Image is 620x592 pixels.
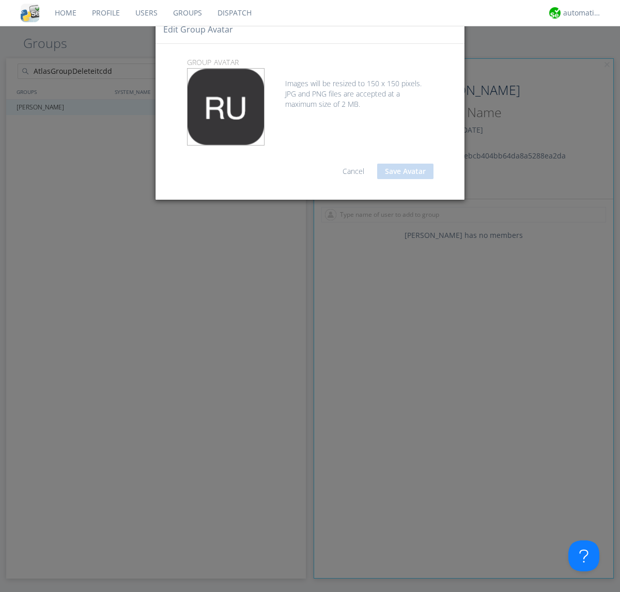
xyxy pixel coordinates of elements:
[21,4,39,22] img: cddb5a64eb264b2086981ab96f4c1ba7
[563,8,602,18] div: automation+atlas
[163,24,233,36] h4: Edit group Avatar
[179,57,441,68] p: group Avatar
[188,69,264,145] img: 373638.png
[187,68,433,109] div: Images will be resized to 150 x 150 pixels. JPG and PNG files are accepted at a maximum size of 2...
[377,164,433,179] button: Save Avatar
[343,166,364,176] a: Cancel
[549,7,561,19] img: d2d01cd9b4174d08988066c6d424eccd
